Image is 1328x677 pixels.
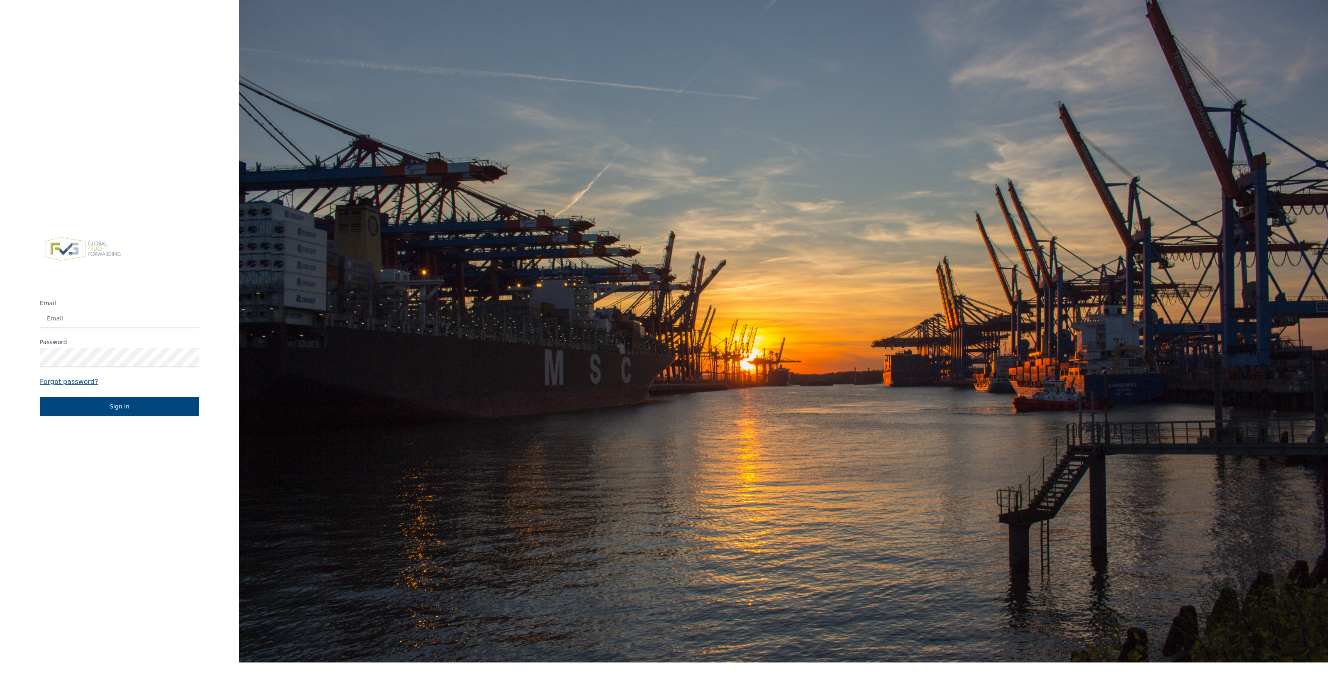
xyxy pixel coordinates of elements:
[40,309,199,328] input: Email
[40,338,199,346] label: Password
[40,377,199,387] a: Forgot password?
[40,397,199,416] button: Sign in
[40,299,199,307] label: Email
[40,232,126,266] img: FVG - Global freight forwarding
